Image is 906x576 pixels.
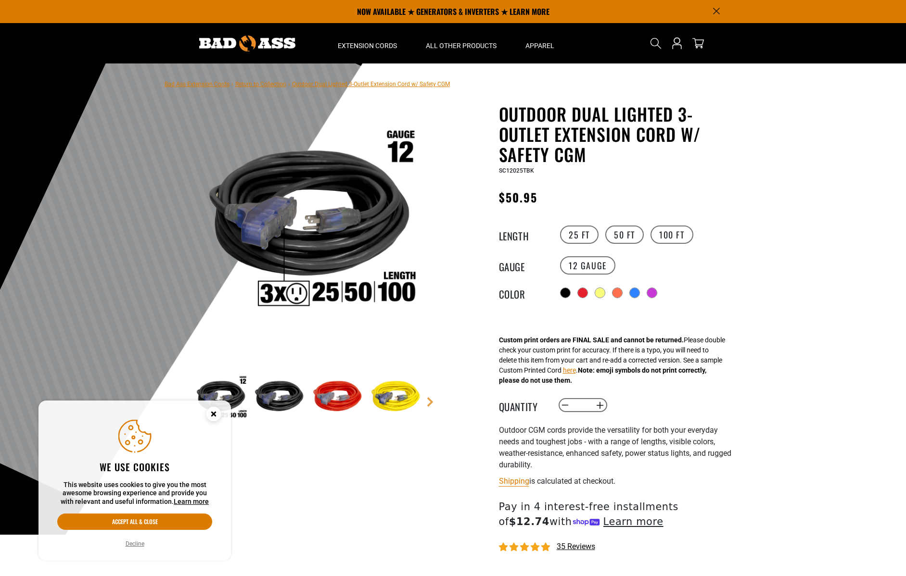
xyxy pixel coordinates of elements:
img: red [309,370,365,426]
span: Outdoor CGM cords provide the versatility for both your everyday needs and toughest jobs - with a... [499,426,731,469]
nav: breadcrumbs [165,78,450,89]
legend: Gauge [499,259,547,272]
button: Accept all & close [57,513,212,530]
label: 12 Gauge [560,256,615,275]
span: Apparel [525,41,554,50]
a: Learn more [174,498,209,505]
legend: Length [499,228,547,241]
summary: Apparel [511,23,569,63]
img: neon yellow [368,370,423,426]
span: 35 reviews [557,542,595,551]
button: here [563,365,576,376]
strong: Note: emoji symbols do not print correctly, please do not use them. [499,366,706,384]
summary: Extension Cords [323,23,411,63]
h1: Outdoor Dual Lighted 3-Outlet Extension Cord w/ Safety CGM [499,104,735,164]
label: Quantity [499,399,547,412]
p: This website uses cookies to give you the most awesome browsing experience and provide you with r... [57,481,212,506]
span: All Other Products [426,41,497,50]
label: 25 FT [560,225,599,244]
aside: Cookie Consent [38,401,231,561]
img: Bad Ass Extension Cords [199,36,295,51]
h2: We use cookies [57,461,212,473]
a: Return to Collection [235,81,286,88]
span: › [288,81,290,88]
label: 50 FT [605,225,644,244]
img: black [251,370,307,426]
a: Next [425,397,435,407]
span: › [231,81,233,88]
a: Bad Ass Extension Cords [165,81,230,88]
summary: Search [648,36,664,51]
button: Decline [123,539,147,549]
legend: Color [499,287,547,299]
label: 100 FT [651,225,693,244]
span: SC12025TBK [499,167,534,174]
div: Please double check your custom print for accuracy. If there is a typo, you will need to delete t... [499,335,725,386]
strong: Custom print orders are FINAL SALE and cannot be returned. [499,336,684,344]
span: $50.95 [499,188,537,206]
span: Outdoor Dual Lighted 3-Outlet Extension Cord w/ Safety CGM [292,81,450,88]
a: Shipping [499,476,529,486]
span: 4.80 stars [499,543,552,552]
summary: All Other Products [411,23,511,63]
span: Extension Cords [338,41,397,50]
div: is calculated at checkout. [499,475,735,488]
